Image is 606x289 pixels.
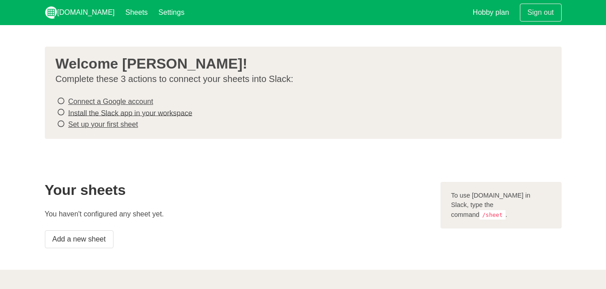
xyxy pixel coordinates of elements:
a: Connect a Google account [68,98,153,105]
img: logo_v2_white.png [45,6,57,19]
a: Set up your first sheet [68,121,138,128]
p: You haven't configured any sheet yet. [45,209,430,220]
div: To use [DOMAIN_NAME] in Slack, type the command . [440,182,562,229]
h3: Welcome [PERSON_NAME]! [56,56,544,72]
a: Sign out [520,4,562,22]
h2: Your sheets [45,182,430,198]
a: Add a new sheet [45,230,113,248]
a: Install the Slack app in your workspace [68,109,192,116]
p: Complete these 3 actions to connect your sheets into Slack: [56,73,544,85]
code: /sheet [480,210,506,220]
